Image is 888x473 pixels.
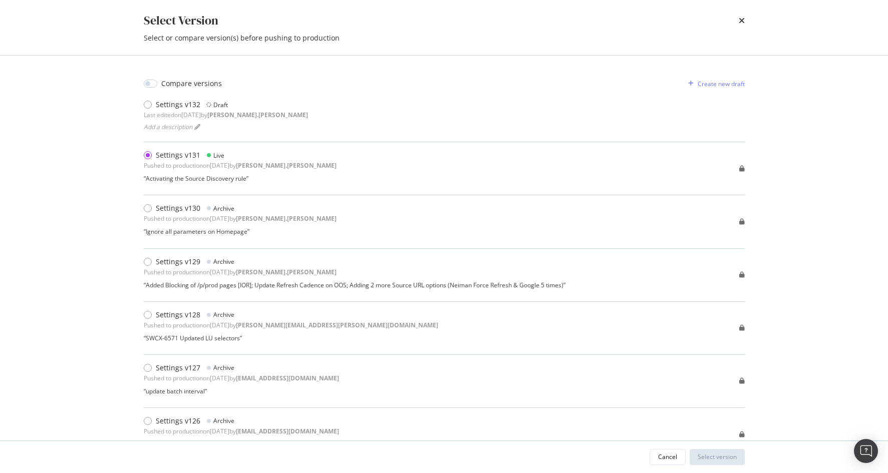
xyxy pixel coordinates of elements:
[144,227,337,236] div: “ Ignore all parameters on Homepage ”
[156,310,200,320] div: Settings v128
[236,321,438,329] b: [PERSON_NAME][EMAIL_ADDRESS][PERSON_NAME][DOMAIN_NAME]
[156,100,200,110] div: Settings v132
[690,449,745,465] button: Select version
[144,123,192,131] span: Add a description
[156,150,200,160] div: Settings v131
[213,310,234,319] div: Archive
[236,374,339,382] b: [EMAIL_ADDRESS][DOMAIN_NAME]
[698,452,737,461] div: Select version
[144,161,337,170] div: Pushed to production on [DATE] by
[854,439,878,463] div: Open Intercom Messenger
[161,79,222,89] div: Compare versions
[213,204,234,213] div: Archive
[144,281,565,289] div: “ Added Blocking of /p/prod pages [IOR]; Update Refresh Cadence on OOS; Adding 2 more Source URL ...
[144,321,438,329] div: Pushed to production on [DATE] by
[144,214,337,223] div: Pushed to production on [DATE] by
[156,203,200,213] div: Settings v130
[144,374,339,382] div: Pushed to production on [DATE] by
[650,449,686,465] button: Cancel
[213,257,234,266] div: Archive
[213,101,228,109] div: Draft
[684,76,745,92] button: Create new draft
[144,12,218,29] div: Select Version
[236,427,339,435] b: [EMAIL_ADDRESS][DOMAIN_NAME]
[144,174,337,183] div: “ Activating the Source Discovery rule ”
[144,427,339,435] div: Pushed to production on [DATE] by
[144,268,337,276] div: Pushed to production on [DATE] by
[144,33,745,43] div: Select or compare version(s) before pushing to production
[213,416,234,425] div: Archive
[658,452,677,461] div: Cancel
[739,12,745,29] div: times
[156,257,200,267] div: Settings v129
[698,80,745,88] div: Create new draft
[144,111,308,119] div: Last edited on [DATE] by
[156,363,200,373] div: Settings v127
[236,214,337,223] b: [PERSON_NAME].[PERSON_NAME]
[144,440,339,448] div: “ enable arm ”
[213,151,224,160] div: Live
[144,334,438,342] div: “ SWCX-6571 Updated LU selectors ”
[144,387,339,395] div: “ update batch interval ”
[207,111,308,119] b: [PERSON_NAME].[PERSON_NAME]
[213,363,234,372] div: Archive
[156,416,200,426] div: Settings v126
[236,268,337,276] b: [PERSON_NAME].[PERSON_NAME]
[236,161,337,170] b: [PERSON_NAME].[PERSON_NAME]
